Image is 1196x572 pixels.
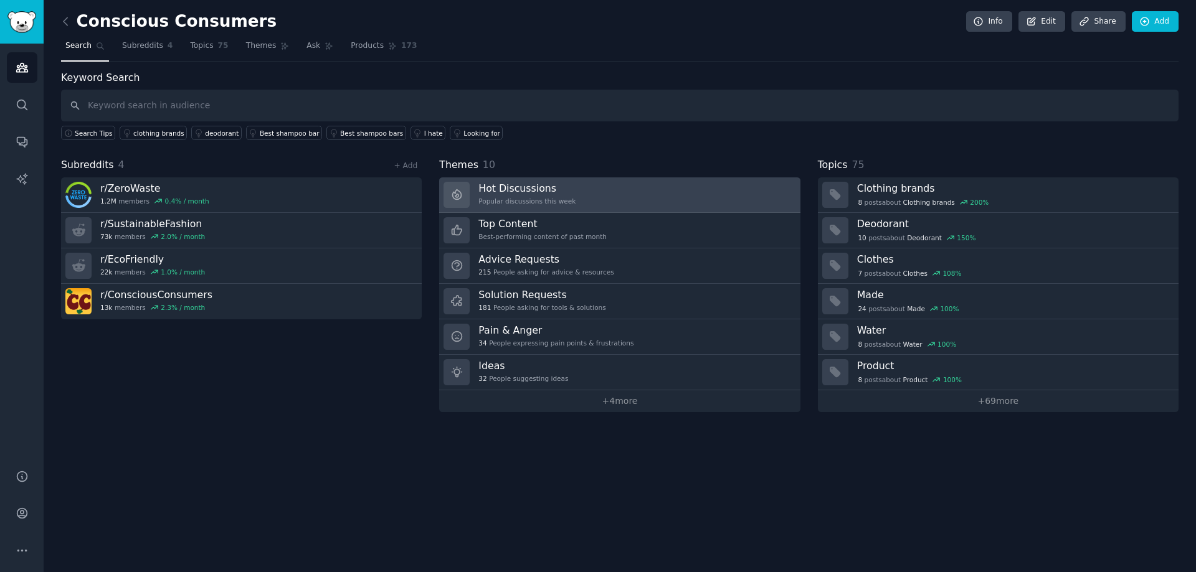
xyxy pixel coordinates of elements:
span: Made [907,304,925,313]
span: 73k [100,232,112,241]
div: deodorant [205,129,239,138]
span: Deodorant [907,233,942,242]
div: members [100,268,205,276]
h3: r/ ZeroWaste [100,182,209,195]
div: People expressing pain points & frustrations [478,339,634,347]
span: 8 [858,375,862,384]
div: Looking for [463,129,500,138]
div: Best shampoo bars [340,129,403,138]
a: Add [1132,11,1179,32]
span: 10 [858,233,866,242]
h3: Deodorant [857,217,1170,230]
span: 1.2M [100,197,116,205]
span: Product [903,375,928,384]
h3: r/ SustainableFashion [100,217,205,230]
a: deodorant [191,126,242,140]
div: 2.0 % / month [161,232,205,241]
a: Subreddits4 [118,36,177,62]
a: Best shampoo bars [326,126,406,140]
div: I hate [424,129,443,138]
div: People asking for tools & solutions [478,303,605,312]
a: Clothes7postsaboutClothes108% [818,248,1179,284]
div: members [100,303,212,312]
div: 100 % [940,304,959,313]
h2: Conscious Consumers [61,12,277,32]
div: 1.0 % / month [161,268,205,276]
div: 150 % [957,233,975,242]
h3: Pain & Anger [478,324,634,337]
div: Popular discussions this week [478,197,576,205]
span: Topics [818,157,848,173]
h3: Top Content [478,217,607,230]
span: 4 [168,40,173,52]
div: 2.3 % / month [161,303,205,312]
div: 200 % [970,198,989,207]
a: Looking for [450,126,503,140]
img: ZeroWaste [65,182,92,208]
span: 173 [401,40,417,52]
h3: Product [857,359,1170,372]
div: clothing brands [133,129,184,138]
a: Clothing brands8postsaboutClothing brands200% [818,177,1179,213]
a: Made24postsaboutMade100% [818,284,1179,319]
span: Themes [246,40,277,52]
div: post s about [857,232,977,243]
img: GummySearch logo [7,11,36,33]
span: Topics [190,40,213,52]
div: post s about [857,197,990,208]
span: 8 [858,198,862,207]
button: Search Tips [61,126,115,140]
span: 181 [478,303,491,312]
div: members [100,232,205,241]
span: 215 [478,268,491,276]
a: Advice Requests215People asking for advice & resources [439,248,800,284]
a: I hate [411,126,446,140]
span: Clothing brands [903,198,955,207]
span: Themes [439,157,478,173]
input: Keyword search in audience [61,90,1179,121]
div: People suggesting ideas [478,374,568,383]
div: 108 % [942,269,961,278]
span: Subreddits [122,40,163,52]
a: + Add [394,161,417,170]
h3: Solution Requests [478,288,605,301]
span: 22k [100,268,112,276]
a: Deodorant10postsaboutDeodorant150% [818,213,1179,248]
a: Solution Requests181People asking for tools & solutions [439,284,800,319]
span: 4 [118,159,125,171]
span: 75 [218,40,229,52]
div: post s about [857,303,961,314]
h3: Clothing brands [857,182,1170,195]
a: Hot DiscussionsPopular discussions this week [439,177,800,213]
div: Best-performing content of past month [478,232,607,241]
a: Edit [1018,11,1065,32]
a: Water8postsaboutWater100% [818,319,1179,355]
span: 7 [858,269,862,278]
a: r/SustainableFashion73kmembers2.0% / month [61,213,422,248]
span: 13k [100,303,112,312]
h3: Ideas [478,359,568,372]
a: Themes [242,36,294,62]
a: Info [966,11,1012,32]
span: Subreddits [61,157,114,173]
h3: Water [857,324,1170,337]
label: Keyword Search [61,72,140,83]
span: 24 [858,304,866,313]
a: Search [61,36,109,62]
span: Products [351,40,384,52]
span: Water [903,340,923,349]
a: r/EcoFriendly22kmembers1.0% / month [61,248,422,284]
span: Search [65,40,92,52]
span: 75 [852,159,864,171]
div: Best shampoo bar [260,129,320,138]
a: Ideas32People suggesting ideas [439,355,800,390]
div: post s about [857,339,957,350]
a: Product8postsaboutProduct100% [818,355,1179,390]
a: Topics75 [186,36,232,62]
h3: r/ ConsciousConsumers [100,288,212,301]
div: members [100,197,209,205]
a: Share [1071,11,1125,32]
a: Pain & Anger34People expressing pain points & frustrations [439,319,800,355]
a: Ask [302,36,338,62]
h3: Clothes [857,253,1170,266]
